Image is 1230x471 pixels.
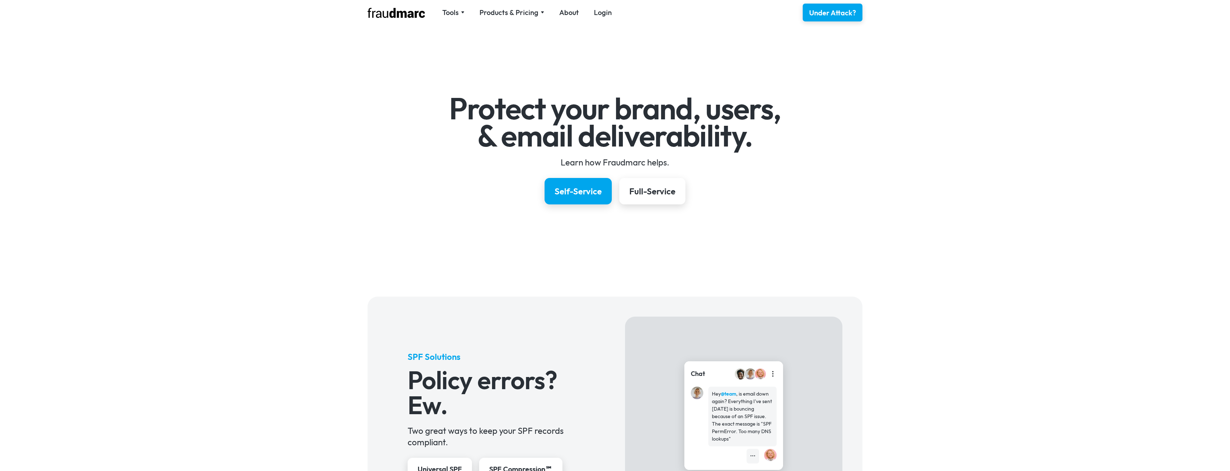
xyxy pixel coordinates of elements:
div: Two great ways to keep your SPF records compliant. [408,425,585,448]
div: Chat [691,369,705,378]
div: ••• [750,452,756,460]
h1: Protect your brand, users, & email deliverability. [408,95,823,149]
strong: @team [721,391,736,397]
div: Tools [442,8,459,18]
a: Full-Service [619,178,685,204]
div: Full-Service [629,185,675,197]
div: Products & Pricing [479,8,544,18]
div: Products & Pricing [479,8,538,18]
div: Self-Service [555,185,602,197]
a: About [559,8,579,18]
h5: SPF Solutions [408,351,585,362]
div: Tools [442,8,464,18]
a: Login [594,8,612,18]
h3: Policy errors? Ew. [408,367,585,417]
a: Self-Service [545,178,612,204]
a: Under Attack? [803,4,862,21]
div: Learn how Fraudmarc helps. [408,157,823,168]
div: Under Attack? [809,8,856,18]
div: Hey , is email down again? Everything I've sent [DATE] is bouncing because of an SPF issue. The e... [712,390,773,443]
